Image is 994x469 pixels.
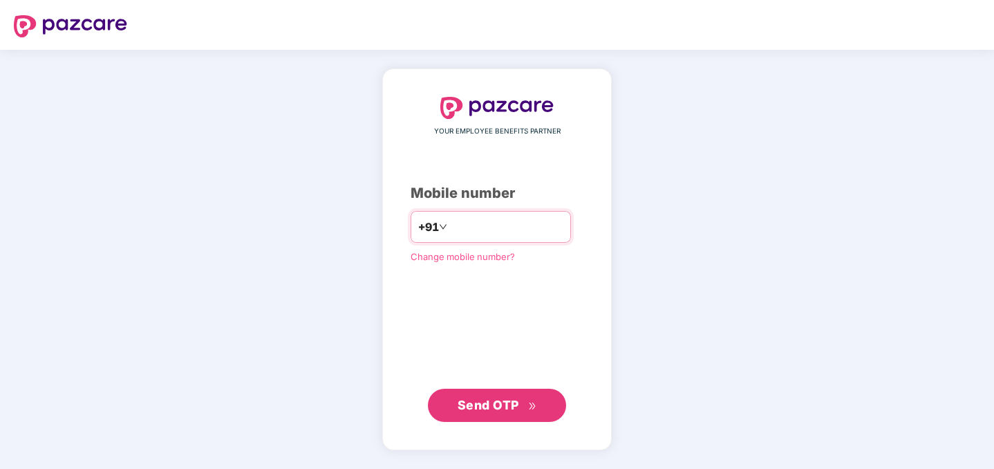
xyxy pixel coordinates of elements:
span: double-right [528,402,537,411]
img: logo [14,15,127,37]
div: Mobile number [411,183,583,204]
span: Send OTP [458,398,519,412]
a: Change mobile number? [411,251,515,262]
span: YOUR EMPLOYEE BENEFITS PARTNER [434,126,561,137]
span: +91 [418,219,439,236]
img: logo [440,97,554,119]
span: down [439,223,447,231]
button: Send OTPdouble-right [428,389,566,422]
